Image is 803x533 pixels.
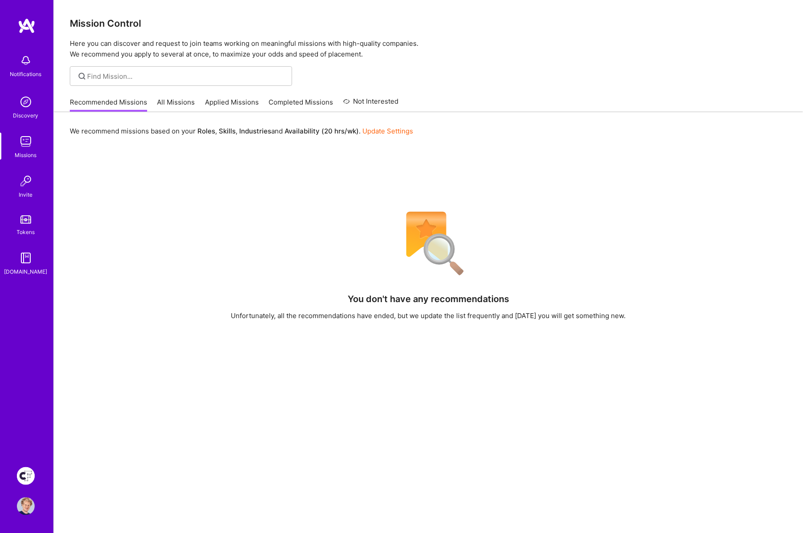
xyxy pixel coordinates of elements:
div: Notifications [10,69,42,79]
a: All Missions [157,97,195,112]
a: Update Settings [362,127,413,135]
img: Creative Fabrica Project Team [17,467,35,485]
a: Recommended Missions [70,97,147,112]
img: tokens [20,215,31,224]
b: Availability (20 hrs/wk) [285,127,359,135]
b: Roles [197,127,215,135]
p: We recommend missions based on your , , and . [70,126,413,136]
div: [DOMAIN_NAME] [4,267,48,276]
h4: You don't have any recommendations [348,294,509,304]
img: bell [17,52,35,69]
img: User Avatar [17,497,35,515]
img: discovery [17,93,35,111]
div: Invite [19,190,33,199]
a: Completed Missions [269,97,333,112]
img: logo [18,18,36,34]
img: guide book [17,249,35,267]
div: Unfortunately, all the recommendations have ended, but we update the list frequently and [DATE] y... [231,311,626,320]
div: Discovery [13,111,39,120]
a: User Avatar [15,497,37,515]
a: Not Interested [343,96,399,112]
a: Creative Fabrica Project Team [15,467,37,485]
p: Here you can discover and request to join teams working on meaningful missions with high-quality ... [70,38,787,60]
b: Skills [219,127,236,135]
input: Find Mission... [88,72,285,81]
div: Missions [15,150,37,160]
img: No Results [391,206,466,282]
img: teamwork [17,133,35,150]
i: icon SearchGrey [77,71,87,81]
a: Applied Missions [205,97,259,112]
div: Tokens [17,227,35,237]
b: Industries [239,127,271,135]
img: Invite [17,172,35,190]
h3: Mission Control [70,18,787,29]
